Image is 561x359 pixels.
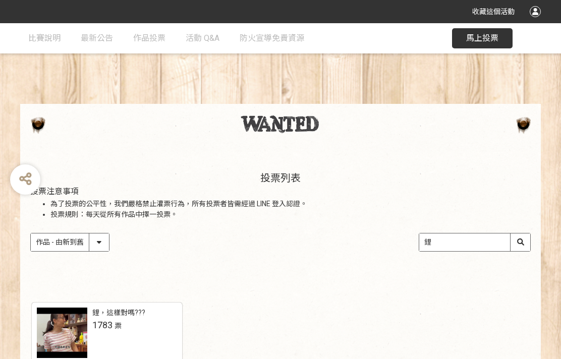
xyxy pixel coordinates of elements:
span: 投票注意事項 [30,187,79,196]
span: 收藏這個活動 [472,8,515,16]
span: 票 [115,322,122,330]
span: 防火宣導免費資源 [240,33,304,43]
li: 投票規則：每天從所有作品中擇一投票。 [50,209,531,220]
a: 活動 Q&A [186,23,219,53]
input: 搜尋作品 [419,233,530,251]
select: Sorting [31,233,109,251]
span: 最新公告 [81,33,113,43]
button: 馬上投票 [452,28,513,48]
h2: 投票列表 [30,172,531,184]
a: 比賽說明 [28,23,61,53]
span: 1783 [92,320,113,330]
span: 作品投票 [133,33,165,43]
li: 為了投票的公平性，我們嚴格禁止灌票行為，所有投票者皆需經過 LINE 登入認證。 [50,199,531,209]
a: 防火宣導免費資源 [240,23,304,53]
div: 鋰，這樣對嗎??? [92,308,145,318]
span: 馬上投票 [466,33,498,43]
a: 作品投票 [133,23,165,53]
a: 最新公告 [81,23,113,53]
span: 活動 Q&A [186,33,219,43]
span: 比賽說明 [28,33,61,43]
